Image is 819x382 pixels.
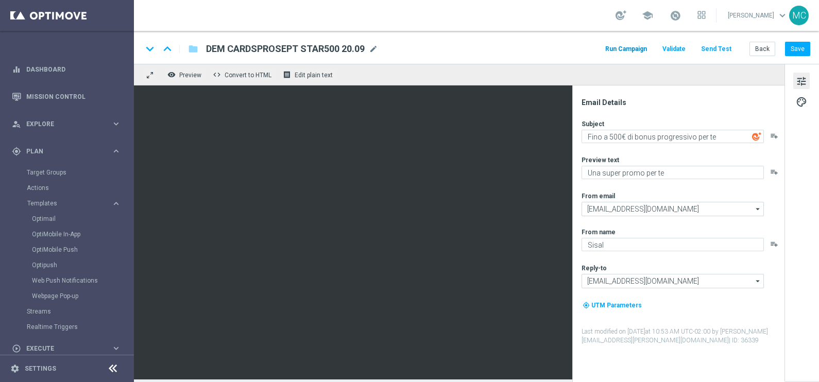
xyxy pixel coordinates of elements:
[32,211,133,227] div: Optimail
[753,202,763,216] i: arrow_drop_down
[753,274,763,288] i: arrow_drop_down
[796,75,807,88] span: tune
[752,132,761,141] img: optiGenie.svg
[789,6,809,25] div: MC
[206,43,365,55] span: DEM CARDSPROSEPT STAR500 20.09
[796,95,807,109] span: palette
[729,337,759,344] span: | ID: 36339
[699,42,733,56] button: Send Test
[661,42,687,56] button: Validate
[32,292,107,300] a: Webpage Pop-up
[167,71,176,79] i: remove_red_eye
[604,42,649,56] button: Run Campaign
[25,366,56,372] a: Settings
[32,273,133,288] div: Web Push Notifications
[12,83,121,110] div: Mission Control
[642,10,653,21] span: school
[12,56,121,83] div: Dashboard
[12,344,21,353] i: play_circle_outline
[111,343,121,353] i: keyboard_arrow_right
[32,276,107,285] a: Web Push Notifications
[165,68,206,81] button: remove_red_eye Preview
[582,192,615,200] label: From email
[11,344,122,353] button: play_circle_outline Execute keyboard_arrow_right
[12,147,111,156] div: Plan
[26,56,121,83] a: Dashboard
[32,257,133,273] div: Optipush
[770,168,778,176] button: playlist_add
[785,42,810,56] button: Save
[225,72,271,79] span: Convert to HTML
[179,72,201,79] span: Preview
[12,119,21,129] i: person_search
[27,180,133,196] div: Actions
[111,199,121,209] i: keyboard_arrow_right
[32,215,107,223] a: Optimail
[210,68,276,81] button: code Convert to HTML
[10,364,20,373] i: settings
[582,300,643,311] button: my_location UTM Parameters
[11,65,122,74] button: equalizer Dashboard
[280,68,337,81] button: receipt Edit plain text
[770,240,778,248] button: playlist_add
[582,327,783,345] label: Last modified on [DATE] at 10:53 AM UTC-02:00 by [PERSON_NAME][EMAIL_ADDRESS][PERSON_NAME][DOMAIN...
[583,302,590,309] i: my_location
[32,227,133,242] div: OptiMobile In-App
[111,146,121,156] i: keyboard_arrow_right
[111,119,121,129] i: keyboard_arrow_right
[777,10,788,21] span: keyboard_arrow_down
[12,65,21,74] i: equalizer
[27,196,133,304] div: Templates
[582,228,616,236] label: From name
[369,44,378,54] span: mode_edit
[27,168,107,177] a: Target Groups
[12,119,111,129] div: Explore
[582,202,764,216] input: Select
[582,274,764,288] input: Select
[793,93,810,110] button: palette
[213,71,221,79] span: code
[27,165,133,180] div: Target Groups
[12,344,111,353] div: Execute
[770,132,778,140] button: playlist_add
[32,230,107,238] a: OptiMobile In-App
[26,148,111,154] span: Plan
[11,93,122,101] button: Mission Control
[27,200,101,206] span: Templates
[727,8,789,23] a: [PERSON_NAME]keyboard_arrow_down
[283,71,291,79] i: receipt
[188,43,198,55] i: folder
[582,264,607,272] label: Reply-to
[26,83,121,110] a: Mission Control
[27,304,133,319] div: Streams
[32,242,133,257] div: OptiMobile Push
[27,200,111,206] div: Templates
[11,147,122,155] div: gps_fixed Plan keyboard_arrow_right
[27,199,122,207] button: Templates keyboard_arrow_right
[11,120,122,128] button: person_search Explore keyboard_arrow_right
[32,288,133,304] div: Webpage Pop-up
[27,307,107,316] a: Streams
[32,261,107,269] a: Optipush
[582,156,619,164] label: Preview text
[591,302,642,309] span: UTM Parameters
[142,41,158,57] i: keyboard_arrow_down
[27,319,133,335] div: Realtime Triggers
[582,120,604,128] label: Subject
[662,45,686,53] span: Validate
[32,246,107,254] a: OptiMobile Push
[160,41,175,57] i: keyboard_arrow_up
[295,72,333,79] span: Edit plain text
[26,345,111,352] span: Execute
[793,73,810,89] button: tune
[582,98,783,107] div: Email Details
[749,42,775,56] button: Back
